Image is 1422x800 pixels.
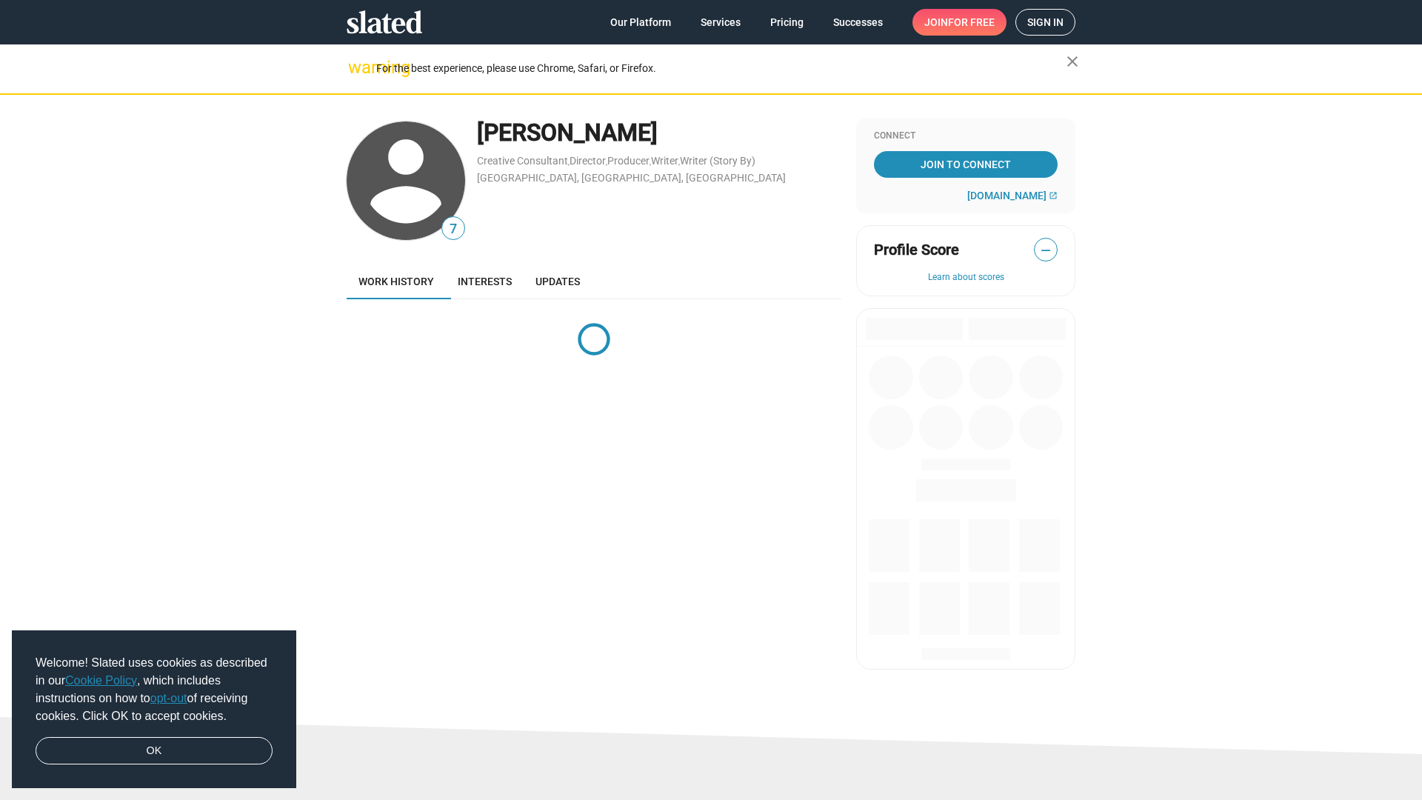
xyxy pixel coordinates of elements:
a: [DOMAIN_NAME] [967,190,1058,201]
span: Profile Score [874,240,959,260]
span: , [678,158,680,166]
span: Pricing [770,9,804,36]
span: Services [701,9,741,36]
span: Updates [535,276,580,287]
div: Connect [874,130,1058,142]
a: dismiss cookie message [36,737,273,765]
span: Our Platform [610,9,671,36]
mat-icon: warning [348,59,366,76]
a: Join To Connect [874,151,1058,178]
a: opt-out [150,692,187,704]
a: Our Platform [598,9,683,36]
mat-icon: close [1064,53,1081,70]
button: Learn about scores [874,272,1058,284]
span: Interests [458,276,512,287]
span: Join To Connect [877,151,1055,178]
span: Successes [833,9,883,36]
a: Interests [446,264,524,299]
div: cookieconsent [12,630,296,789]
div: For the best experience, please use Chrome, Safari, or Firefox. [376,59,1066,79]
div: [PERSON_NAME] [477,117,841,149]
span: , [568,158,570,166]
span: 7 [442,219,464,239]
a: Director [570,155,606,167]
a: Writer (Story By) [680,155,755,167]
a: Successes [821,9,895,36]
span: Work history [358,276,434,287]
a: Work history [347,264,446,299]
span: Sign in [1027,10,1064,35]
a: Updates [524,264,592,299]
span: Welcome! Slated uses cookies as described in our , which includes instructions on how to of recei... [36,654,273,725]
a: Cookie Policy [65,674,137,687]
a: Sign in [1015,9,1075,36]
a: Joinfor free [912,9,1007,36]
mat-icon: open_in_new [1049,191,1058,200]
a: Creative Consultant [477,155,568,167]
span: , [606,158,607,166]
span: for free [948,9,995,36]
a: [GEOGRAPHIC_DATA], [GEOGRAPHIC_DATA], [GEOGRAPHIC_DATA] [477,172,786,184]
a: Writer [651,155,678,167]
span: [DOMAIN_NAME] [967,190,1047,201]
a: Pricing [758,9,815,36]
a: Services [689,9,752,36]
a: Producer [607,155,650,167]
span: , [650,158,651,166]
span: Join [924,9,995,36]
span: — [1035,241,1057,260]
